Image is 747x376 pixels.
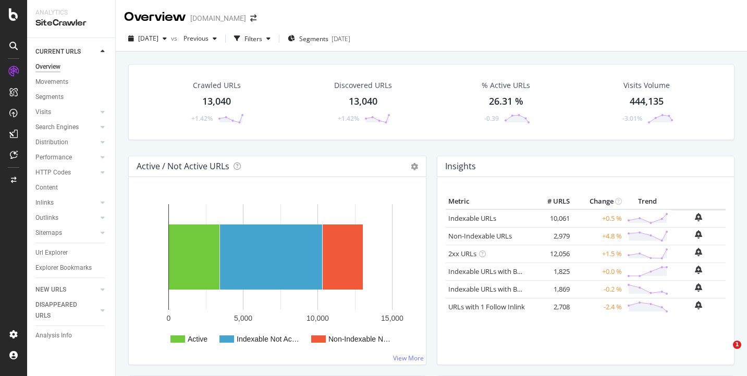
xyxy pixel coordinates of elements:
text: 5,000 [234,314,252,322]
a: Outlinks [35,212,97,223]
div: bell-plus [695,248,702,256]
div: % Active URLs [482,80,530,91]
a: Sitemaps [35,228,97,239]
a: 2xx URLs [448,249,476,258]
div: Filters [244,34,262,43]
a: Url Explorer [35,247,108,258]
td: +0.5 % [572,209,624,228]
a: Movements [35,77,108,87]
td: +4.8 % [572,227,624,245]
button: Previous [179,30,221,47]
div: DISAPPEARED URLS [35,299,88,321]
div: Overview [124,8,186,26]
div: Inlinks [35,197,54,208]
div: CURRENT URLS [35,46,81,57]
button: [DATE] [124,30,171,47]
div: 26.31 % [489,95,523,108]
div: SiteCrawler [35,17,107,29]
td: 2,979 [531,227,572,245]
div: bell-plus [695,301,702,309]
td: -2.4 % [572,298,624,316]
text: 15,000 [381,314,403,322]
a: DISAPPEARED URLS [35,299,97,321]
div: Visits Volume [623,80,670,91]
th: Change [572,194,624,209]
a: CURRENT URLS [35,46,97,57]
div: bell-plus [695,213,702,221]
td: 2,708 [531,298,572,316]
div: Outlinks [35,212,58,223]
div: NEW URLS [35,284,66,295]
div: Content [35,182,58,193]
text: Non-Indexable N… [328,335,390,343]
a: Analysis Info [35,330,108,341]
div: [DATE] [332,34,350,43]
td: 12,056 [531,245,572,262]
span: Segments [299,34,328,43]
span: 1 [733,341,741,349]
a: Distribution [35,137,97,148]
span: 2025 Aug. 18th [138,34,158,43]
text: 10,000 [307,314,329,322]
td: +0.0 % [572,262,624,280]
button: Filters [230,30,275,47]
a: Search Engines [35,122,97,133]
div: Explorer Bookmarks [35,262,92,273]
div: Analytics [35,8,107,17]
text: 0 [167,314,171,322]
a: Indexable URLs with Bad H1 [448,267,535,276]
div: Url Explorer [35,247,68,258]
a: Explorer Bookmarks [35,262,108,273]
svg: A chart. [137,194,418,356]
div: 13,040 [202,95,231,108]
div: Overview [35,61,60,72]
div: Distribution [35,137,68,148]
a: HTTP Codes [35,167,97,178]
h4: Active / Not Active URLs [137,159,229,173]
div: bell-plus [695,230,702,239]
a: Overview [35,61,108,72]
th: # URLS [531,194,572,209]
a: Content [35,182,108,193]
a: Inlinks [35,197,97,208]
div: bell-plus [695,266,702,274]
a: NEW URLS [35,284,97,295]
th: Trend [624,194,671,209]
a: Segments [35,92,108,103]
a: Performance [35,152,97,163]
div: HTTP Codes [35,167,71,178]
div: Segments [35,92,64,103]
i: Options [411,163,418,170]
a: Indexable URLs with Bad Description [448,284,562,294]
a: View More [393,354,424,362]
span: vs [171,34,179,43]
div: Visits [35,107,51,118]
div: bell-plus [695,283,702,292]
div: [DOMAIN_NAME] [190,13,246,23]
div: -0.39 [484,114,499,123]
td: 10,061 [531,209,572,228]
text: Indexable Not Ac… [237,335,299,343]
div: -3.01% [622,114,642,123]
td: +1.5 % [572,245,624,262]
div: Movements [35,77,68,87]
button: Segments[DATE] [284,30,354,47]
a: Visits [35,107,97,118]
td: -0.2 % [572,280,624,298]
th: Metric [446,194,531,209]
div: +1.42% [338,114,359,123]
div: Analysis Info [35,330,72,341]
a: Indexable URLs [448,214,496,223]
text: Active [188,335,207,343]
h4: Insights [445,159,476,173]
div: 13,040 [349,95,377,108]
iframe: Intercom live chat [712,341,737,366]
a: Non-Indexable URLs [448,231,512,241]
div: Crawled URLs [193,80,241,91]
div: Search Engines [35,122,79,133]
div: Discovered URLs [334,80,392,91]
a: URLs with 1 Follow Inlink [448,302,525,311]
div: 444,135 [630,95,664,108]
td: 1,825 [531,262,572,280]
